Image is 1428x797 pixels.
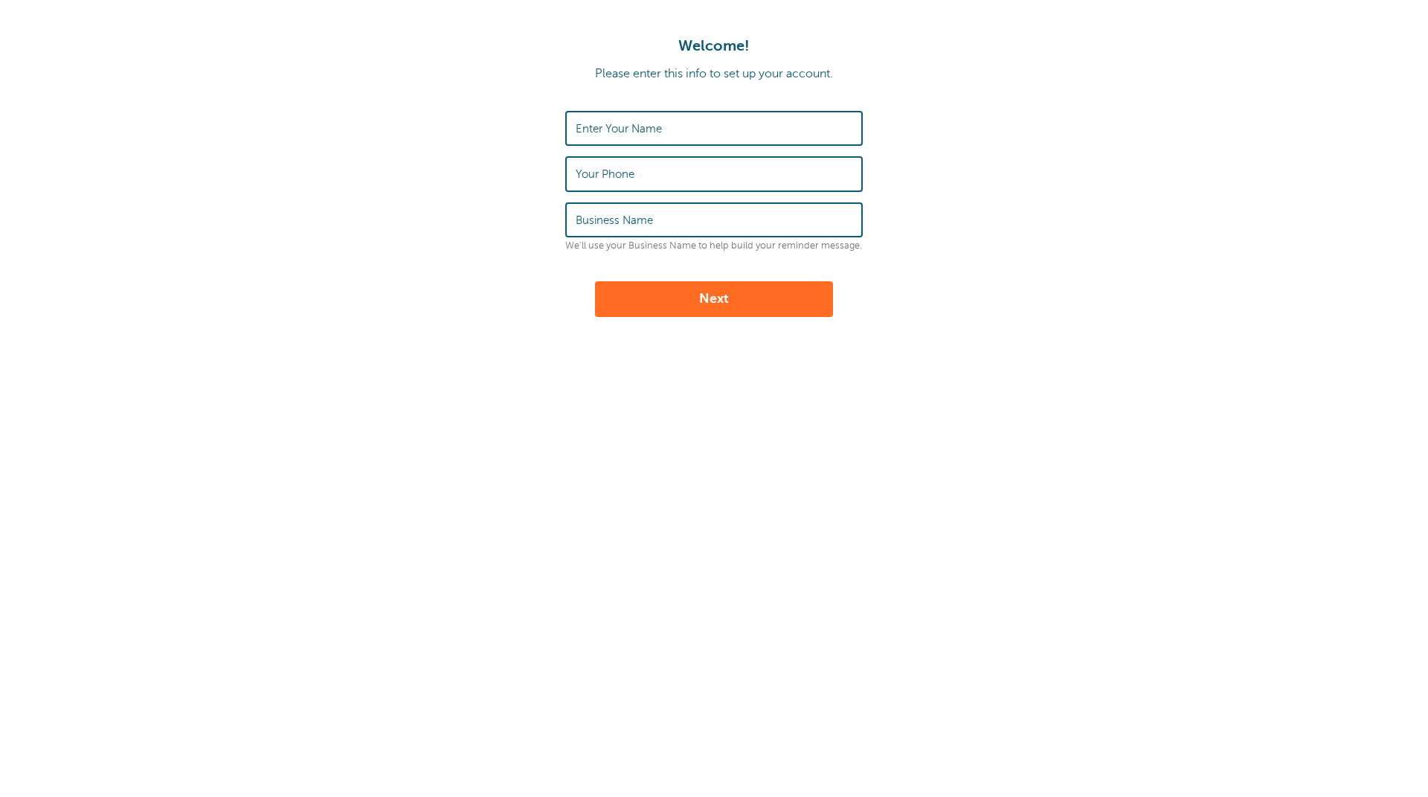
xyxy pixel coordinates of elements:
button: Next [595,281,833,317]
label: Business Name [576,214,653,227]
p: We'll use your Business Name to help build your reminder message. [565,240,863,252]
h1: Welcome! [15,37,1413,55]
label: Enter Your Name [576,122,662,135]
label: Your Phone [576,167,634,181]
p: Please enter this info to set up your account. [15,67,1413,81]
